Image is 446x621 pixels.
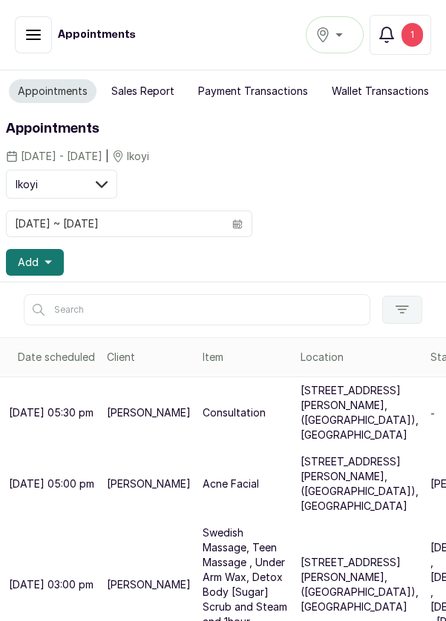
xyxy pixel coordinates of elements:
[189,79,317,103] button: Payment Transactions
[232,219,243,229] svg: calendar
[18,255,39,270] span: Add
[102,79,183,103] button: Sales Report
[323,79,438,103] button: Wallet Transactions
[107,476,191,491] p: [PERSON_NAME]
[203,350,289,365] div: Item
[370,15,431,55] button: 1
[6,170,117,199] button: Ikoyi
[301,555,419,614] p: [STREET_ADDRESS][PERSON_NAME], ([GEOGRAPHIC_DATA]), [GEOGRAPHIC_DATA]
[58,27,136,42] h1: Appointments
[107,350,191,365] div: Client
[6,249,64,276] button: Add
[107,577,191,592] p: [PERSON_NAME]
[9,405,94,420] p: [DATE] 05:30 pm
[401,23,423,47] div: 1
[9,476,94,491] p: [DATE] 05:00 pm
[6,119,440,139] h1: Appointments
[9,577,94,592] p: [DATE] 03:00 pm
[203,476,259,491] p: Acne Facial
[21,149,102,164] span: [DATE] - [DATE]
[301,383,419,442] p: [STREET_ADDRESS][PERSON_NAME], ([GEOGRAPHIC_DATA]), [GEOGRAPHIC_DATA]
[301,350,419,365] div: Location
[105,148,109,164] span: |
[203,405,266,420] p: Consultation
[16,176,38,192] span: Ikoyi
[107,405,191,420] p: [PERSON_NAME]
[430,407,435,419] span: -
[301,454,419,514] p: [STREET_ADDRESS][PERSON_NAME], ([GEOGRAPHIC_DATA]), [GEOGRAPHIC_DATA]
[9,79,96,103] button: Appointments
[127,149,149,164] span: Ikoyi
[7,211,223,236] input: Select date
[24,294,370,325] input: Search
[18,350,95,365] div: Date scheduled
